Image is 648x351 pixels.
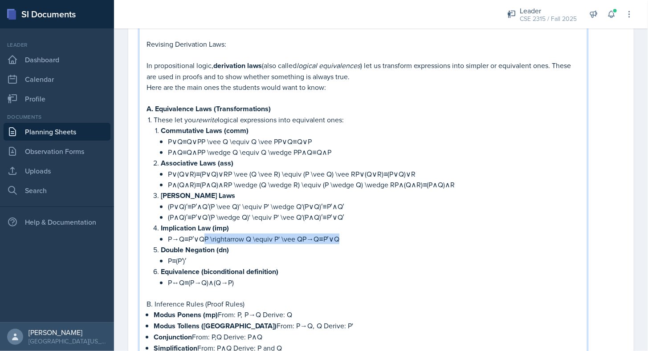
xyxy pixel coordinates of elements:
em: rewrite [196,115,218,125]
p: From: P→Q, Q Derive: P' [154,320,580,331]
strong: Equivalence (biconditional definition) [161,266,278,277]
a: Observation Forms [4,142,110,160]
div: Help & Documentation [4,213,110,231]
p: (P∧Q)′≡P′∨Q′(P \wedge Q)' \equiv P' \vee Q'(P∧Q)′≡P′∨Q′ [168,212,580,222]
p: B. Inference Rules (Proof Rules) [147,299,580,309]
div: Documents [4,113,110,121]
p: P↔Q≡(P→Q)∧(Q→P) [168,277,580,288]
strong: Conjunction [154,332,192,342]
a: Calendar [4,70,110,88]
p: From: P,Q Derive: P∧Q [154,331,580,343]
strong: Commutative Laws (comm) [161,125,249,136]
p: From: P, P→Q Derive: Q [154,309,580,320]
p: In propositional logic, (also called ) let us transform expressions into simpler or equivalent on... [147,60,580,82]
div: [GEOGRAPHIC_DATA][US_STATE] [29,337,107,346]
div: CSE 2315 / Fall 2025 [520,14,577,24]
p: Here are the main ones the students would want to know: [147,82,580,93]
p: P∧(Q∧R)≡(P∧Q)∧RP \wedge (Q \wedge R) \equiv (P \wedge Q) \wedge RP∧(Q∧R)≡(P∧Q)∧R [168,179,580,190]
a: Dashboard [4,51,110,69]
p: Revising Derivation Laws: [147,39,580,49]
em: logical equivalences [297,61,360,70]
strong: Modus Ponens (mp) [154,310,218,320]
p: P∧Q≡Q∧PP \wedge Q \equiv Q \wedge PP∧Q≡Q∧P [168,147,580,157]
div: [PERSON_NAME] [29,328,107,337]
p: These let you logical expressions into equivalent ones: [154,114,580,125]
p: P∨Q≡Q∨PP \vee Q \equiv Q \vee PP∨Q≡Q∨P [168,136,580,147]
strong: [PERSON_NAME] Laws [161,190,235,201]
div: Leader [4,41,110,49]
p: (P∨Q)′≡P′∧Q′(P \vee Q)' \equiv P' \wedge Q'(P∨Q)′≡P′∧Q′ [168,201,580,212]
a: Profile [4,90,110,108]
a: Search [4,182,110,199]
p: P≡(P′)′ [168,255,580,266]
a: Uploads [4,162,110,180]
strong: A. Equivalence Laws (Transformations) [147,104,271,114]
strong: derivation laws [213,61,262,71]
p: P∨(Q∨R)≡(P∨Q)∨RP \vee (Q \vee R) \equiv (P \vee Q) \vee RP∨(Q∨R)≡(P∨Q)∨R [168,169,580,179]
p: P→Q≡P′∨QP \rightarrow Q \equiv P' \vee QP→Q≡P′∨Q [168,234,580,244]
div: Leader [520,5,577,16]
strong: Modus Tollens ([GEOGRAPHIC_DATA]) [154,321,277,331]
strong: Associative Laws (ass) [161,158,233,168]
strong: Double Negation (dn) [161,245,229,255]
a: Planning Sheets [4,123,110,141]
strong: Implication Law (imp) [161,223,229,233]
